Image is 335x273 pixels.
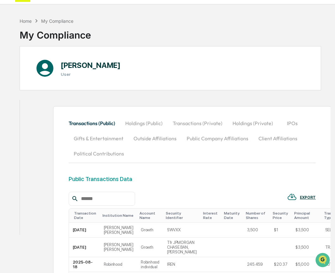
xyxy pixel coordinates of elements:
td: $3,500 [292,223,321,238]
div: Toggle SortBy [246,211,268,220]
button: Holdings (Public) [120,116,168,131]
button: IPOs [278,116,307,131]
td: [PERSON_NAME] [PERSON_NAME] [100,238,137,257]
td: [PERSON_NAME] [PERSON_NAME] [100,223,137,238]
div: 🖐️ [6,80,11,85]
input: Clear [16,29,104,35]
td: [DATE] [69,223,100,238]
div: Toggle SortBy [74,211,97,220]
div: My Compliance [41,18,73,24]
button: Client Affiliations [253,131,302,146]
div: Home [20,18,32,24]
iframe: Open customer support [315,252,332,269]
span: Preclearance [13,80,41,86]
div: EXPORT [300,195,316,200]
p: How can we help? [6,13,115,23]
td: Robinhood [100,257,137,272]
td: IREN [163,257,201,272]
a: 🗄️Attestations [43,77,81,88]
div: Start new chat [22,48,104,55]
button: Public Company Affiliations [182,131,253,146]
div: Toggle SortBy [102,213,135,218]
button: Political Contributions [69,146,129,161]
div: We're available if you need us! [22,55,80,60]
td: SWVXX [163,223,201,238]
div: My Compliance [20,24,91,41]
button: Outside Affiliations [128,131,182,146]
button: Transactions (Private) [168,116,227,131]
img: 1746055101610-c473b297-6a78-478c-a979-82029cc54cd1 [6,48,18,60]
td: $20.37 [270,257,292,272]
div: 🗄️ [46,80,51,85]
span: Data Lookup [13,92,40,98]
td: Growth [137,238,163,257]
div: Toggle SortBy [203,211,219,220]
a: Powered byPylon [45,107,77,112]
button: Start new chat [108,50,115,58]
td: Tfr JPMORGAN CHASE BAN, [PERSON_NAME] [163,238,201,257]
button: Holdings (Private) [227,116,278,131]
a: 🖐️Preclearance [4,77,43,88]
div: Toggle SortBy [224,211,241,220]
a: 🔎Data Lookup [4,89,42,100]
span: Attestations [52,80,78,86]
div: Toggle SortBy [273,211,289,220]
td: $3,500 [292,238,321,257]
td: 3,500 [243,223,270,238]
td: 2025-08-18 [69,257,100,272]
button: Gifts & Entertainment [69,131,128,146]
img: EXPORT [287,192,297,202]
div: Toggle SortBy [166,211,198,220]
td: Robinhood individual [137,257,163,272]
td: 245.459 [243,257,270,272]
td: Growth [137,223,163,238]
div: Toggle SortBy [294,211,319,220]
div: 🔎 [6,92,11,97]
td: [DATE] [69,238,100,257]
button: Transactions (Public) [69,116,120,131]
div: Public Transactions Data [69,176,132,182]
td: $1 [270,223,292,238]
td: $5,000 [292,257,321,272]
h3: User [61,72,121,77]
div: secondary tabs example [69,116,316,161]
h1: [PERSON_NAME] [61,61,121,70]
div: Toggle SortBy [140,211,161,220]
span: Pylon [63,107,77,112]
